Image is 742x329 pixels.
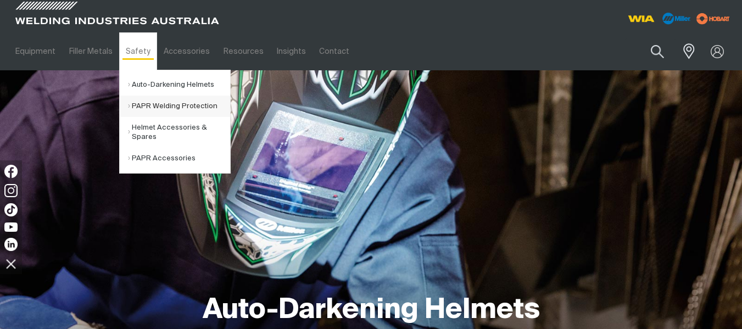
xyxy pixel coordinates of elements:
[4,203,18,216] img: TikTok
[639,38,676,64] button: Search products
[9,32,552,70] nav: Main
[4,184,18,197] img: Instagram
[693,10,733,27] img: miller
[270,32,313,70] a: Insights
[203,293,540,328] h1: Auto-Darkening Helmets
[217,32,270,70] a: Resources
[62,32,119,70] a: Filler Metals
[128,74,230,96] a: Auto-Darkening Helmets
[128,148,230,169] a: PAPR Accessories
[625,38,676,64] input: Product name or item number...
[119,32,157,70] a: Safety
[4,165,18,178] img: Facebook
[119,70,231,174] ul: Safety Submenu
[157,32,216,70] a: Accessories
[4,238,18,251] img: LinkedIn
[128,96,230,117] a: PAPR Welding Protection
[2,254,20,273] img: hide socials
[9,32,62,70] a: Equipment
[128,117,230,148] a: Helmet Accessories & Spares
[313,32,356,70] a: Contact
[4,222,18,232] img: YouTube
